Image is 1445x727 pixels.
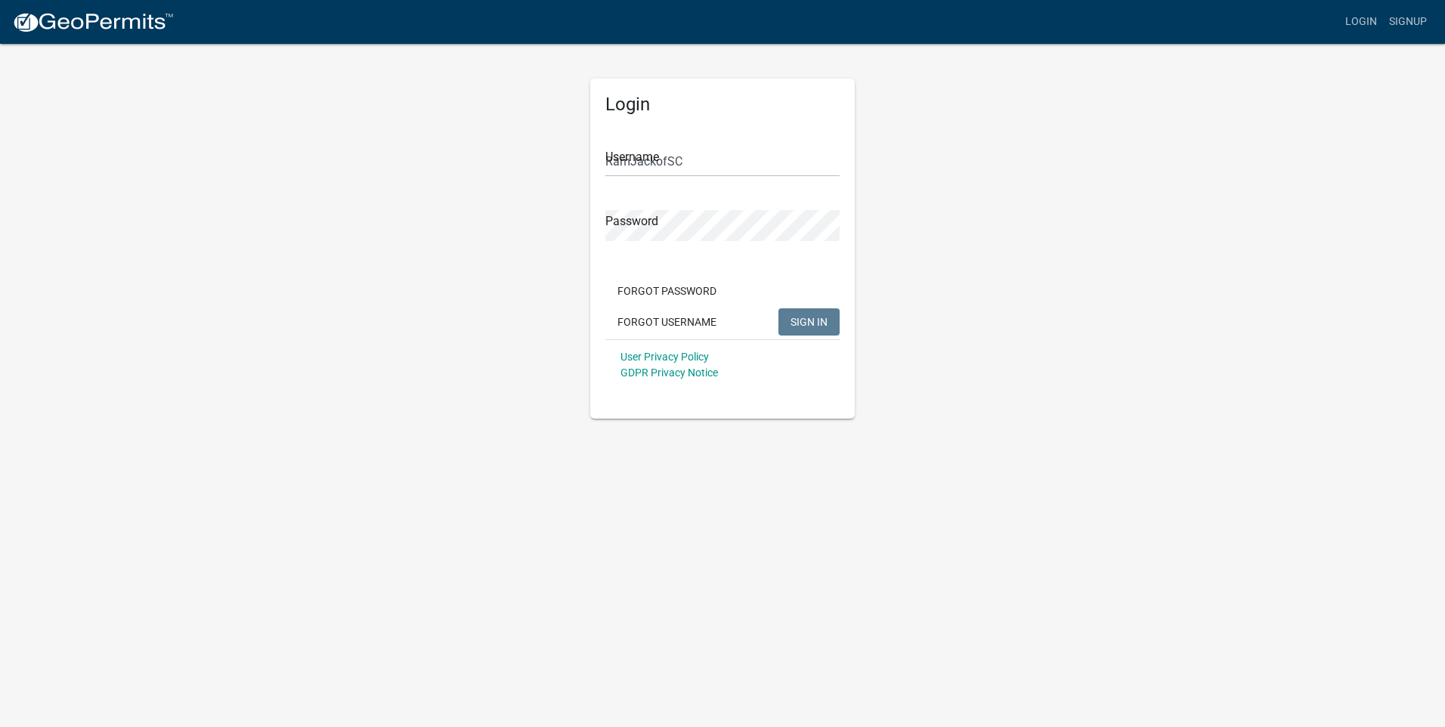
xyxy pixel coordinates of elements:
a: User Privacy Policy [620,351,709,363]
button: SIGN IN [778,308,840,336]
a: Signup [1383,8,1433,36]
h5: Login [605,94,840,116]
button: Forgot Username [605,308,729,336]
button: Forgot Password [605,277,729,305]
span: SIGN IN [791,315,828,327]
a: Login [1339,8,1383,36]
a: GDPR Privacy Notice [620,367,718,379]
